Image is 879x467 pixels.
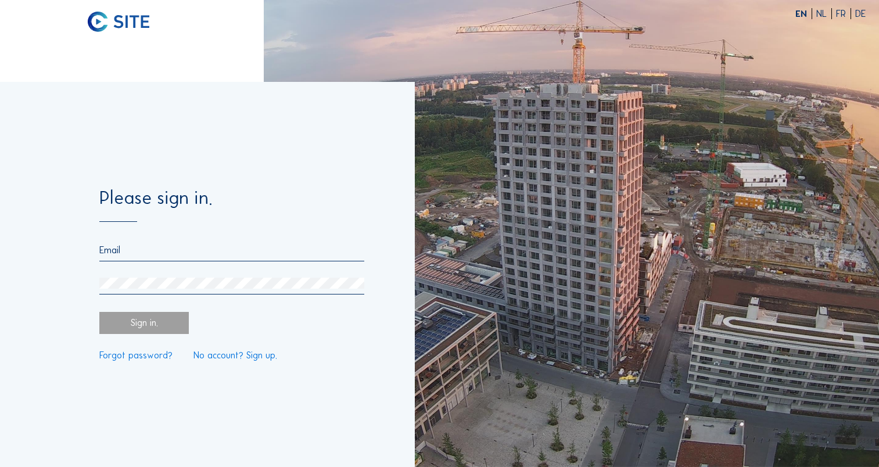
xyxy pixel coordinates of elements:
[795,9,812,19] div: EN
[855,9,866,19] div: DE
[99,245,364,256] input: Email
[836,9,851,19] div: FR
[99,189,364,222] div: Please sign in.
[99,351,173,360] a: Forgot password?
[193,351,277,360] a: No account? Sign up.
[88,12,149,33] img: C-SITE logo
[816,9,832,19] div: NL
[99,312,189,334] div: Sign in.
